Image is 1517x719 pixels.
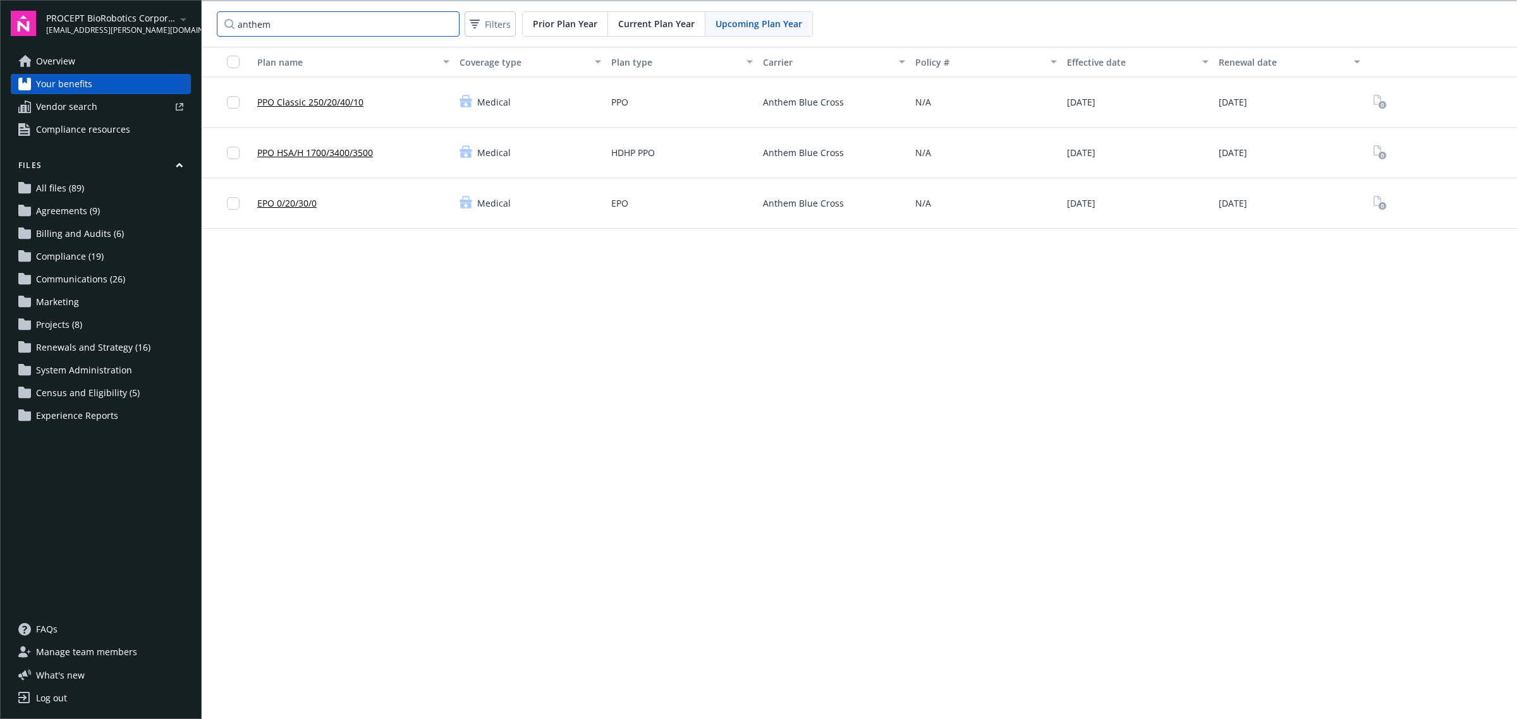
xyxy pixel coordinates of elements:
[477,196,511,210] span: Medical
[11,360,191,380] a: System Administration
[11,246,191,267] a: Compliance (19)
[477,95,511,109] span: Medical
[11,315,191,335] a: Projects (8)
[915,146,931,159] span: N/A
[533,17,597,30] span: Prior Plan Year
[716,17,802,30] span: Upcoming Plan Year
[1370,143,1391,163] span: View Plan Documents
[1219,196,1247,210] span: [DATE]
[11,406,191,426] a: Experience Reports
[36,119,130,140] span: Compliance resources
[227,56,240,68] input: Select all
[1067,95,1095,109] span: [DATE]
[1370,92,1391,112] span: View Plan Documents
[36,619,58,639] span: FAQs
[257,56,436,69] div: Plan name
[36,74,92,94] span: Your benefits
[36,668,85,682] span: What ' s new
[11,642,191,662] a: Manage team members
[217,11,460,37] input: Search by name
[36,97,97,117] span: Vendor search
[763,56,891,69] div: Carrier
[36,292,79,312] span: Marketing
[763,146,844,159] span: Anthem Blue Cross
[11,619,191,639] a: FAQs
[611,95,628,109] span: PPO
[227,197,240,210] input: Toggle Row Selected
[46,11,191,36] button: PROCEPT BioRobotics Corporation[EMAIL_ADDRESS][PERSON_NAME][DOMAIN_NAME]arrowDropDown
[11,51,191,71] a: Overview
[36,269,125,289] span: Communications (26)
[227,147,240,159] input: Toggle Row Selected
[36,51,75,71] span: Overview
[46,11,176,25] span: PROCEPT BioRobotics Corporation
[1062,47,1214,77] button: Effective date
[763,95,844,109] span: Anthem Blue Cross
[460,56,587,69] div: Coverage type
[465,11,516,37] button: Filters
[257,196,317,210] a: EPO 0/20/30/0
[176,11,191,27] a: arrowDropDown
[11,160,191,176] button: Files
[36,337,150,358] span: Renewals and Strategy (16)
[454,47,606,77] button: Coverage type
[227,96,240,109] input: Toggle Row Selected
[11,269,191,289] a: Communications (26)
[606,47,758,77] button: Plan type
[11,201,191,221] a: Agreements (9)
[763,196,844,210] span: Anthem Blue Cross
[611,56,739,69] div: Plan type
[611,196,628,210] span: EPO
[485,18,511,31] span: Filters
[11,178,191,198] a: All files (89)
[36,406,118,426] span: Experience Reports
[36,178,84,198] span: All files (89)
[611,146,655,159] span: HDHP PPO
[36,201,100,221] span: Agreements (9)
[36,360,132,380] span: System Administration
[1370,193,1391,214] span: View Plan Documents
[1067,146,1095,159] span: [DATE]
[915,196,931,210] span: N/A
[11,74,191,94] a: Your benefits
[11,383,191,403] a: Census and Eligibility (5)
[618,17,695,30] span: Current Plan Year
[11,668,105,682] button: What's new
[1067,196,1095,210] span: [DATE]
[11,97,191,117] a: Vendor search
[467,15,513,33] span: Filters
[252,47,454,77] button: Plan name
[1067,56,1195,69] div: Effective date
[915,95,931,109] span: N/A
[257,95,363,109] a: PPO Classic 250/20/40/10
[1219,146,1247,159] span: [DATE]
[1219,95,1247,109] span: [DATE]
[910,47,1062,77] button: Policy #
[11,224,191,244] a: Billing and Audits (6)
[11,292,191,312] a: Marketing
[1214,47,1365,77] button: Renewal date
[1219,56,1346,69] div: Renewal date
[36,315,82,335] span: Projects (8)
[257,146,373,159] a: PPO HSA/H 1700/3400/3500
[11,119,191,140] a: Compliance resources
[36,383,140,403] span: Census and Eligibility (5)
[46,25,176,36] span: [EMAIL_ADDRESS][PERSON_NAME][DOMAIN_NAME]
[36,224,124,244] span: Billing and Audits (6)
[36,246,104,267] span: Compliance (19)
[915,56,1043,69] div: Policy #
[36,642,137,662] span: Manage team members
[11,337,191,358] a: Renewals and Strategy (16)
[11,11,36,36] img: navigator-logo.svg
[758,47,910,77] button: Carrier
[477,146,511,159] span: Medical
[36,688,67,708] div: Log out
